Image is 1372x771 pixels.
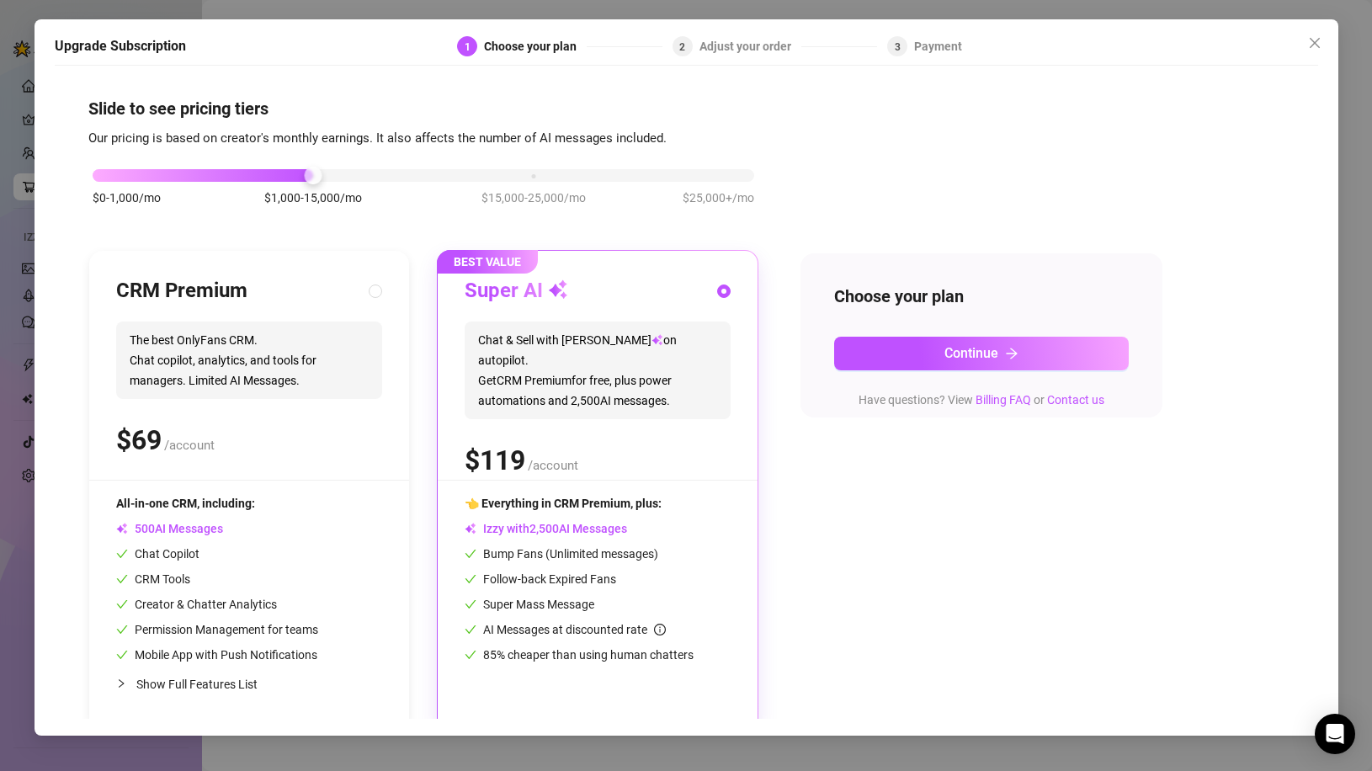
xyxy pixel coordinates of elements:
span: $1,000-15,000/mo [264,189,362,207]
span: The best OnlyFans CRM. Chat copilot, analytics, and tools for managers. Limited AI Messages. [116,322,382,399]
span: check [465,598,476,610]
span: Creator & Chatter Analytics [116,598,277,611]
span: Chat Copilot [116,547,199,561]
div: Payment [914,36,962,56]
span: CRM Tools [116,572,190,586]
span: 👈 Everything in CRM Premium, plus: [465,497,662,510]
span: collapsed [116,678,126,689]
span: $ [465,444,525,476]
h3: Super AI [465,278,568,305]
span: check [465,548,476,560]
span: check [116,548,128,560]
span: 85% cheaper than using human chatters [465,648,694,662]
span: check [116,573,128,585]
div: Open Intercom Messenger [1315,714,1355,754]
span: Chat & Sell with [PERSON_NAME] on autopilot. Get CRM Premium for free, plus power automations and... [465,322,731,419]
div: Adjust your order [699,36,801,56]
span: arrow-right [1005,347,1018,360]
span: check [116,624,128,635]
span: $15,000-25,000/mo [481,189,586,207]
h3: CRM Premium [116,278,247,305]
span: /account [528,458,578,473]
span: $0-1,000/mo [93,189,161,207]
button: Close [1300,29,1327,56]
span: 1 [465,40,471,52]
span: Bump Fans (Unlimited messages) [465,547,658,561]
span: 3 [895,40,901,52]
h4: Slide to see pricing tiers [88,97,1284,120]
span: check [116,598,128,610]
span: Have questions? View or [859,393,1104,407]
h5: Upgrade Subscription [55,36,186,56]
div: Choose your plan [484,36,587,56]
span: 2 [679,40,685,52]
span: AI Messages at discounted rate [483,623,666,636]
a: Contact us [1047,393,1104,407]
span: close [1307,36,1321,50]
span: All-in-one CRM, including: [116,497,255,510]
span: info-circle [654,624,666,635]
div: Show Full Features List [116,664,382,704]
span: $25,000+/mo [683,189,754,207]
span: Show Full Features List [136,678,258,691]
span: Close [1300,36,1327,50]
span: check [465,624,476,635]
span: Our pricing is based on creator's monthly earnings. It also affects the number of AI messages inc... [88,130,667,146]
span: check [465,573,476,585]
span: check [116,649,128,661]
span: Continue [944,345,998,361]
span: check [465,649,476,661]
button: Continuearrow-right [834,337,1129,370]
span: AI Messages [116,522,223,535]
span: Follow-back Expired Fans [465,572,616,586]
span: Mobile App with Push Notifications [116,648,317,662]
h4: Choose your plan [834,284,1129,308]
span: BEST VALUE [437,250,538,274]
span: Izzy with AI Messages [465,522,627,535]
span: $ [116,424,162,456]
span: Super Mass Message [465,598,594,611]
span: Permission Management for teams [116,623,318,636]
span: /account [164,438,215,453]
a: Billing FAQ [976,393,1031,407]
